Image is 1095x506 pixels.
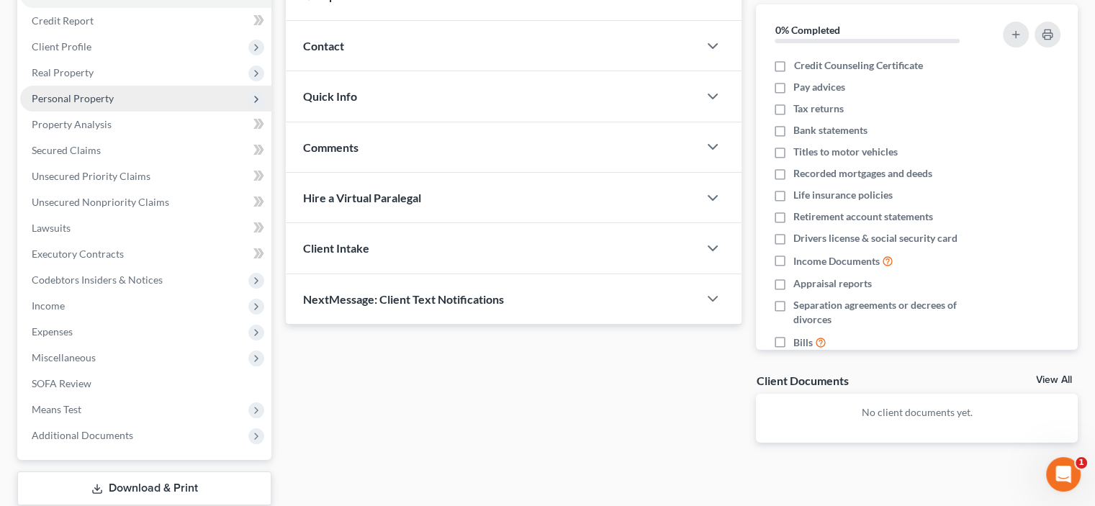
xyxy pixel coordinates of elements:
[793,276,872,291] span: Appraisal reports
[32,248,124,260] span: Executory Contracts
[32,118,112,130] span: Property Analysis
[1046,457,1081,492] iframe: Intercom live chat
[793,298,985,327] span: Separation agreements or decrees of divorces
[303,89,357,103] span: Quick Info
[793,101,844,116] span: Tax returns
[32,299,65,312] span: Income
[793,335,813,350] span: Bills
[32,196,169,208] span: Unsecured Nonpriority Claims
[20,371,271,397] a: SOFA Review
[793,209,933,224] span: Retirement account statements
[20,112,271,137] a: Property Analysis
[32,377,91,389] span: SOFA Review
[793,58,922,73] span: Credit Counseling Certificate
[32,429,133,441] span: Additional Documents
[20,241,271,267] a: Executory Contracts
[793,145,898,159] span: Titles to motor vehicles
[303,191,421,204] span: Hire a Virtual Paralegal
[20,8,271,34] a: Credit Report
[793,80,845,94] span: Pay advices
[756,373,848,388] div: Client Documents
[32,66,94,78] span: Real Property
[32,92,114,104] span: Personal Property
[793,231,957,245] span: Drivers license & social security card
[1076,457,1087,469] span: 1
[17,471,271,505] a: Download & Print
[20,163,271,189] a: Unsecured Priority Claims
[793,254,880,268] span: Income Documents
[32,403,81,415] span: Means Test
[1036,375,1072,385] a: View All
[793,123,868,137] span: Bank statements
[20,215,271,241] a: Lawsuits
[20,137,271,163] a: Secured Claims
[793,188,893,202] span: Life insurance policies
[20,189,271,215] a: Unsecured Nonpriority Claims
[32,144,101,156] span: Secured Claims
[32,351,96,363] span: Miscellaneous
[775,24,839,36] strong: 0% Completed
[767,405,1066,420] p: No client documents yet.
[303,39,344,53] span: Contact
[32,222,71,234] span: Lawsuits
[32,274,163,286] span: Codebtors Insiders & Notices
[32,40,91,53] span: Client Profile
[32,325,73,338] span: Expenses
[303,241,369,255] span: Client Intake
[32,14,94,27] span: Credit Report
[303,140,359,154] span: Comments
[793,166,932,181] span: Recorded mortgages and deeds
[32,170,150,182] span: Unsecured Priority Claims
[303,292,504,306] span: NextMessage: Client Text Notifications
